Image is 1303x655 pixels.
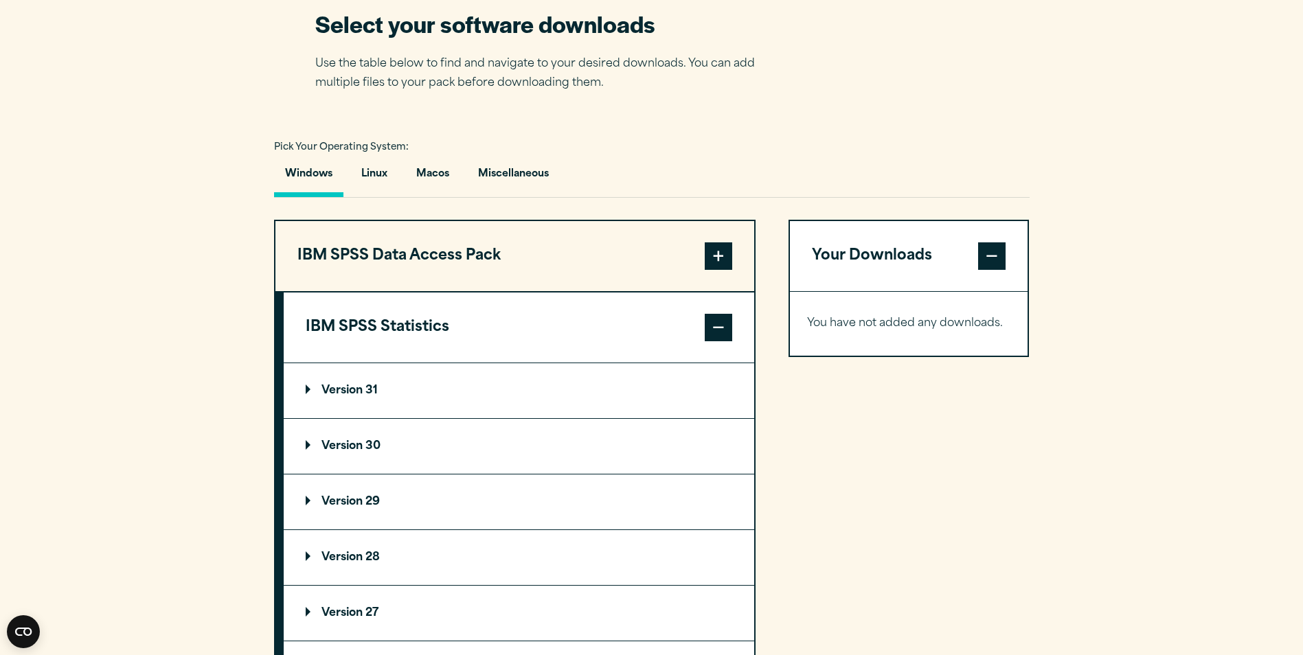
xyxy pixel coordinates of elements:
[306,385,378,396] p: Version 31
[467,158,560,197] button: Miscellaneous
[315,8,775,39] h2: Select your software downloads
[807,314,1011,334] p: You have not added any downloads.
[284,474,754,529] summary: Version 29
[306,496,380,507] p: Version 29
[274,158,343,197] button: Windows
[274,143,409,152] span: Pick Your Operating System:
[284,586,754,641] summary: Version 27
[284,363,754,418] summary: Version 31
[350,158,398,197] button: Linux
[315,54,775,94] p: Use the table below to find and navigate to your desired downloads. You can add multiple files to...
[284,419,754,474] summary: Version 30
[275,221,754,291] button: IBM SPSS Data Access Pack
[405,158,460,197] button: Macos
[306,552,380,563] p: Version 28
[7,615,40,648] button: Open CMP widget
[790,291,1028,356] div: Your Downloads
[306,441,381,452] p: Version 30
[284,530,754,585] summary: Version 28
[306,608,378,619] p: Version 27
[284,292,754,363] button: IBM SPSS Statistics
[790,221,1028,291] button: Your Downloads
